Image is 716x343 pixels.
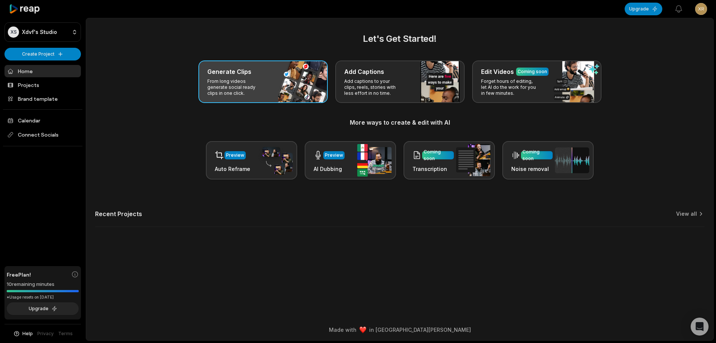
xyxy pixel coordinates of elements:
[344,67,384,76] h3: Add Captions
[511,165,553,173] h3: Noise removal
[314,165,345,173] h3: AI Dubbing
[93,326,707,334] div: Made with in [GEOGRAPHIC_DATA][PERSON_NAME]
[7,302,79,315] button: Upgrade
[226,152,244,159] div: Preview
[4,114,81,127] a: Calendar
[95,118,704,127] h3: More ways to create & edit with AI
[4,65,81,77] a: Home
[58,330,73,337] a: Terms
[22,29,57,35] p: Xdvf's Studio
[207,78,265,96] p: From long videos generate social ready clips in one click.
[95,32,704,46] h2: Let's Get Started!
[481,78,539,96] p: Forget hours of editing, let AI do the work for you in few minutes.
[207,67,251,76] h3: Generate Clips
[625,3,662,15] button: Upgrade
[8,26,19,38] div: XS
[95,210,142,218] h2: Recent Projects
[4,128,81,141] span: Connect Socials
[13,330,33,337] button: Help
[37,330,54,337] a: Privacy
[424,149,452,162] div: Coming soon
[359,327,366,333] img: heart emoji
[412,165,454,173] h3: Transcription
[7,281,79,288] div: 10 remaining minutes
[518,68,547,75] div: Coming soon
[357,144,392,177] img: ai_dubbing.png
[691,318,709,336] div: Open Intercom Messenger
[215,165,250,173] h3: Auto Reframe
[555,147,589,173] img: noise_removal.png
[456,144,490,176] img: transcription.png
[4,48,81,60] button: Create Project
[325,152,343,159] div: Preview
[481,67,514,76] h3: Edit Videos
[4,79,81,91] a: Projects
[22,330,33,337] span: Help
[676,210,697,218] a: View all
[7,294,79,300] div: *Usage resets on [DATE]
[4,93,81,105] a: Brand template
[258,146,293,175] img: auto_reframe.png
[7,271,31,278] span: Free Plan!
[522,149,551,162] div: Coming soon
[344,78,402,96] p: Add captions to your clips, reels, stories with less effort in no time.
